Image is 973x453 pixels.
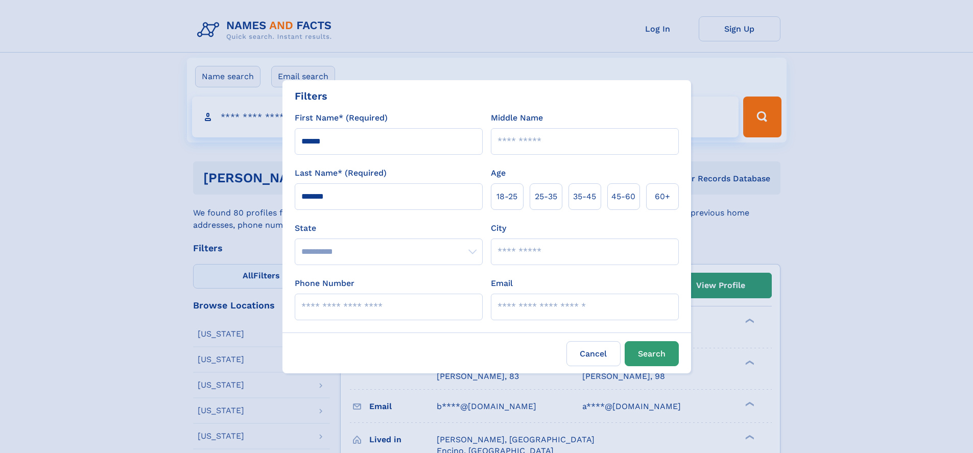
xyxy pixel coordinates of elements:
[295,88,327,104] div: Filters
[611,190,635,203] span: 45‑60
[491,167,506,179] label: Age
[295,112,388,124] label: First Name* (Required)
[295,222,483,234] label: State
[655,190,670,203] span: 60+
[573,190,596,203] span: 35‑45
[295,167,387,179] label: Last Name* (Required)
[566,341,621,366] label: Cancel
[491,277,513,290] label: Email
[625,341,679,366] button: Search
[491,112,543,124] label: Middle Name
[535,190,557,203] span: 25‑35
[491,222,506,234] label: City
[496,190,517,203] span: 18‑25
[295,277,354,290] label: Phone Number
